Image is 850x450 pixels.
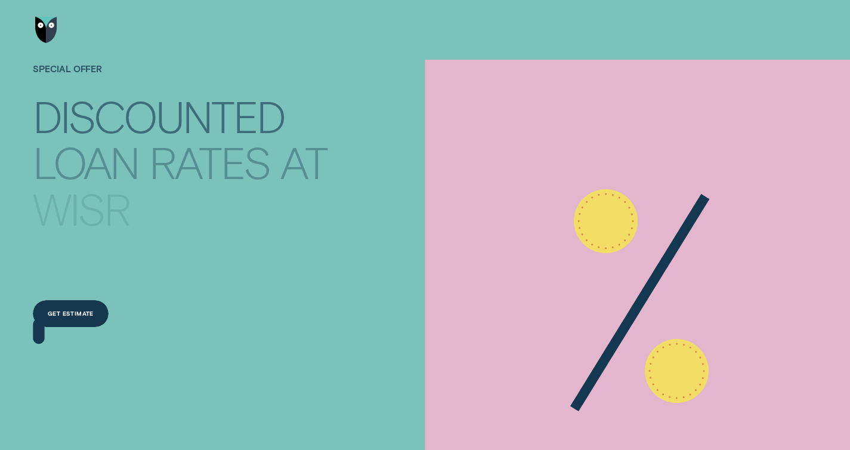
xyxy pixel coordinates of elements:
[33,63,326,91] h1: SPECIAL OFFER
[33,87,326,212] h4: Discounted loan rates at Wisr
[35,17,57,44] img: Wisr
[149,141,270,183] div: rates
[33,188,129,230] div: Wisr
[280,141,326,183] div: at
[33,95,284,137] div: Discounted
[33,141,139,183] div: loan
[33,300,109,327] a: Get estimate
